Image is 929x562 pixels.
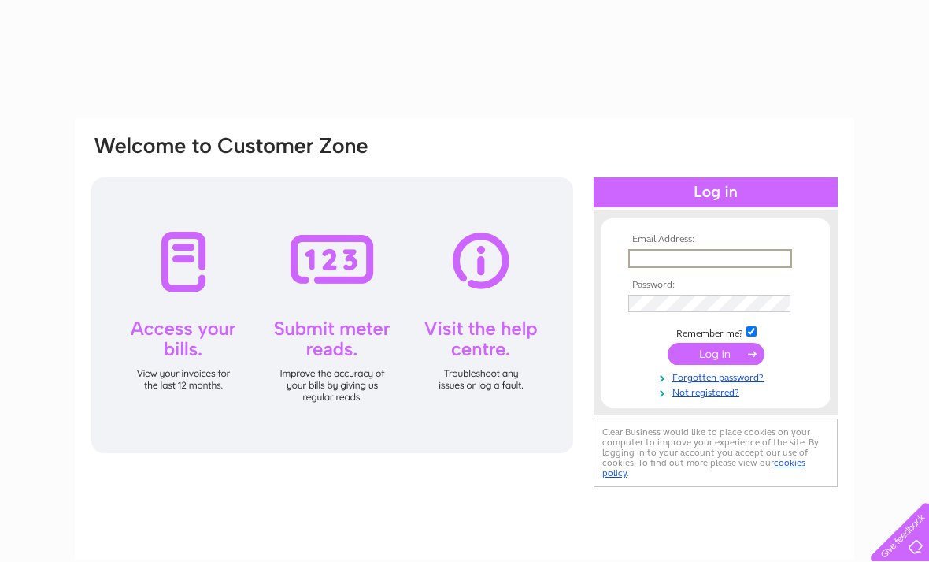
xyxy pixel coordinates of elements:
a: Forgotten password? [628,369,807,384]
td: Remember me? [624,324,807,340]
a: cookies policy [602,457,805,478]
a: Not registered? [628,384,807,399]
div: Clear Business would like to place cookies on your computer to improve your experience of the sit... [594,419,838,487]
input: Submit [668,343,764,365]
th: Email Address: [624,234,807,245]
th: Password: [624,280,807,291]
